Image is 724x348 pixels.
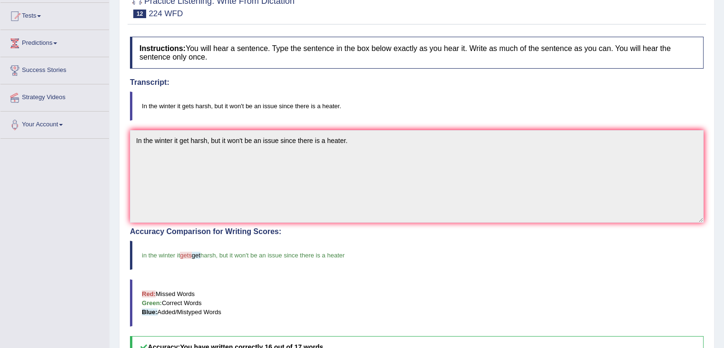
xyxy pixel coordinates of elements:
[0,84,109,108] a: Strategy Videos
[0,3,109,27] a: Tests
[130,78,704,87] h4: Transcript:
[142,252,180,259] span: in the winter it
[149,9,183,18] small: 224 WFD
[0,30,109,54] a: Predictions
[192,252,200,259] span: get
[142,308,158,316] b: Blue:
[130,227,704,236] h4: Accuracy Comparison for Writing Scores:
[0,112,109,135] a: Your Account
[200,252,345,259] span: harsh, but it won't be an issue since there is a heater
[130,279,704,327] blockquote: Missed Words Correct Words Added/Mistyped Words
[139,44,186,52] b: Instructions:
[130,92,704,121] blockquote: In the winter it gets harsh, but it won't be an issue since there is a heater.
[0,57,109,81] a: Success Stories
[180,252,192,259] span: gets
[142,290,156,297] b: Red:
[130,37,704,69] h4: You will hear a sentence. Type the sentence in the box below exactly as you hear it. Write as muc...
[133,10,146,18] span: 12
[142,299,162,307] b: Green:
